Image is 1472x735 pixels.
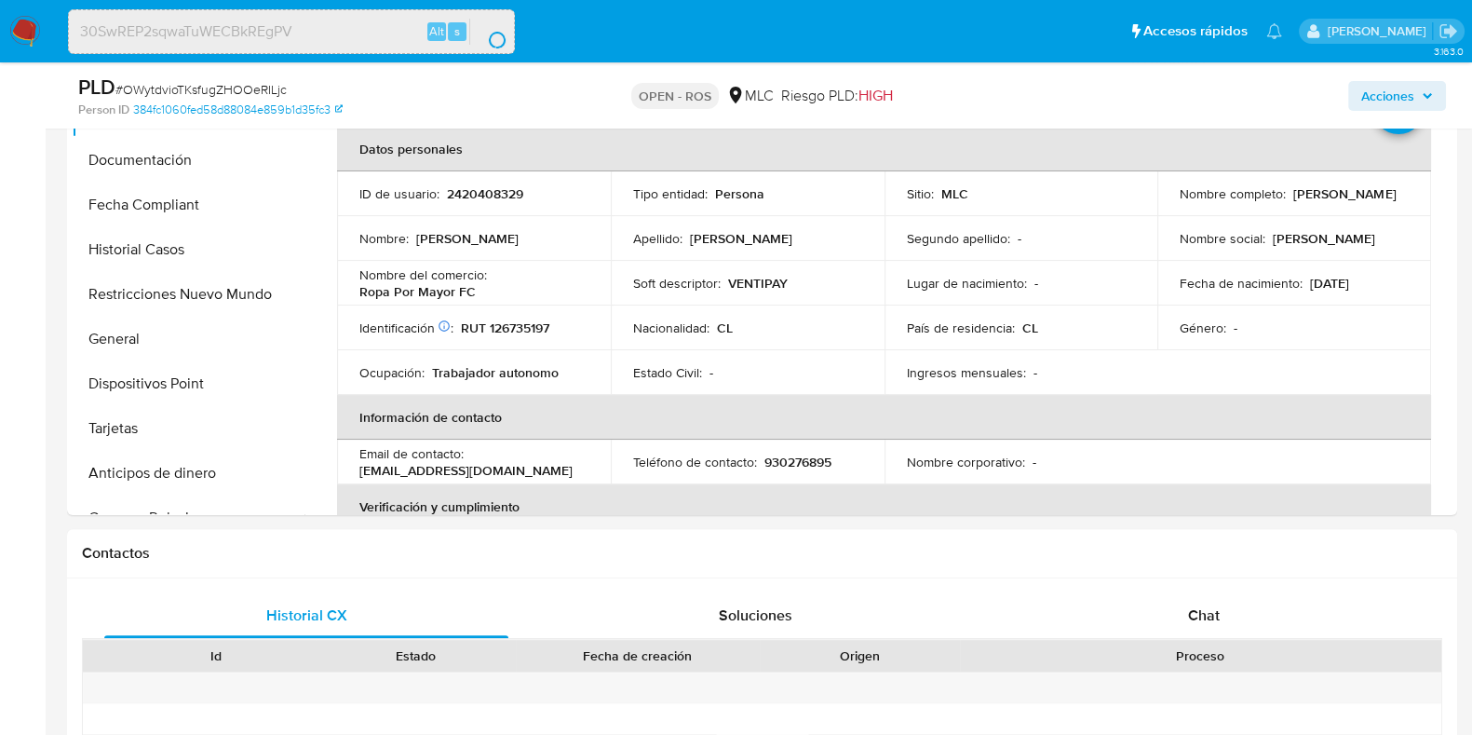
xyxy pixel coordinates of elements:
span: s [454,22,460,40]
button: Cruces y Relaciones [72,496,304,540]
span: # OWytdvioTKsfugZHOOeRILjc [115,80,287,99]
input: Buscar usuario o caso... [69,20,514,44]
button: Dispositivos Point [72,361,304,406]
p: - [1033,364,1037,381]
button: Anticipos de dinero [72,451,304,496]
p: Género : [1180,320,1226,336]
p: Email de contacto : [359,445,464,462]
button: search-icon [469,19,507,45]
p: Ocupación : [359,364,425,381]
p: Nombre social : [1180,230,1265,247]
button: Tarjetas [72,406,304,451]
p: 2420408329 [447,185,523,202]
div: MLC [726,86,774,106]
p: Trabajador autonomo [432,364,559,381]
div: Id [128,647,303,665]
p: camilafernanda.paredessaldano@mercadolibre.cl [1327,22,1432,40]
p: Estado Civil : [633,364,702,381]
span: 3.163.0 [1433,44,1463,59]
div: Origen [773,647,947,665]
button: Restricciones Nuevo Mundo [72,272,304,317]
h1: Contactos [82,544,1442,563]
b: PLD [78,72,115,102]
span: Riesgo PLD: [781,86,893,106]
div: Fecha de creación [529,647,747,665]
p: RUT 126735197 [461,320,549,336]
p: - [1234,320,1237,336]
p: Tipo entidad : [633,185,708,202]
p: CL [717,320,733,336]
p: OPEN - ROS [631,83,719,109]
button: Documentación [72,138,304,183]
div: Proceso [973,647,1428,665]
span: Soluciones [719,605,792,626]
p: Ropa Por Mayor FC [359,283,476,300]
p: Identificación : [359,320,453,336]
p: Nombre corporativo : [907,454,1025,470]
p: - [709,364,713,381]
a: 384fc1060fed58d88084e859b1d35fc3 [133,102,343,118]
th: Información de contacto [337,395,1431,440]
p: - [1034,275,1038,292]
p: MLC [941,185,968,202]
p: Apellido : [633,230,682,247]
p: 930276895 [764,454,831,470]
button: Acciones [1348,81,1446,111]
p: Nombre : [359,230,409,247]
span: HIGH [858,85,893,106]
a: Notificaciones [1266,23,1282,39]
b: Person ID [78,102,129,118]
span: Chat [1188,605,1220,626]
button: Historial Casos [72,227,304,272]
p: [PERSON_NAME] [416,230,519,247]
p: [DATE] [1310,275,1349,292]
p: [PERSON_NAME] [690,230,792,247]
p: Fecha de nacimiento : [1180,275,1303,292]
p: Nombre completo : [1180,185,1286,202]
p: Soft descriptor : [633,275,721,292]
p: Nacionalidad : [633,320,709,336]
p: Nombre del comercio : [359,266,487,283]
p: ID de usuario : [359,185,439,202]
button: Fecha Compliant [72,183,304,227]
p: Sitio : [907,185,934,202]
p: Segundo apellido : [907,230,1010,247]
button: General [72,317,304,361]
p: Persona [715,185,764,202]
p: - [1018,230,1021,247]
th: Datos personales [337,127,1431,171]
span: Acciones [1361,81,1414,111]
span: Alt [429,22,444,40]
span: Historial CX [266,605,347,626]
p: Lugar de nacimiento : [907,275,1027,292]
p: [PERSON_NAME] [1273,230,1375,247]
p: [PERSON_NAME] [1293,185,1396,202]
p: CL [1022,320,1038,336]
p: - [1033,454,1036,470]
a: Salir [1438,21,1458,41]
p: País de residencia : [907,320,1015,336]
th: Verificación y cumplimiento [337,484,1431,529]
p: Ingresos mensuales : [907,364,1026,381]
p: [EMAIL_ADDRESS][DOMAIN_NAME] [359,462,573,479]
div: Estado [329,647,503,665]
span: Accesos rápidos [1143,21,1248,41]
p: Teléfono de contacto : [633,454,757,470]
p: VENTIPAY [728,275,788,292]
